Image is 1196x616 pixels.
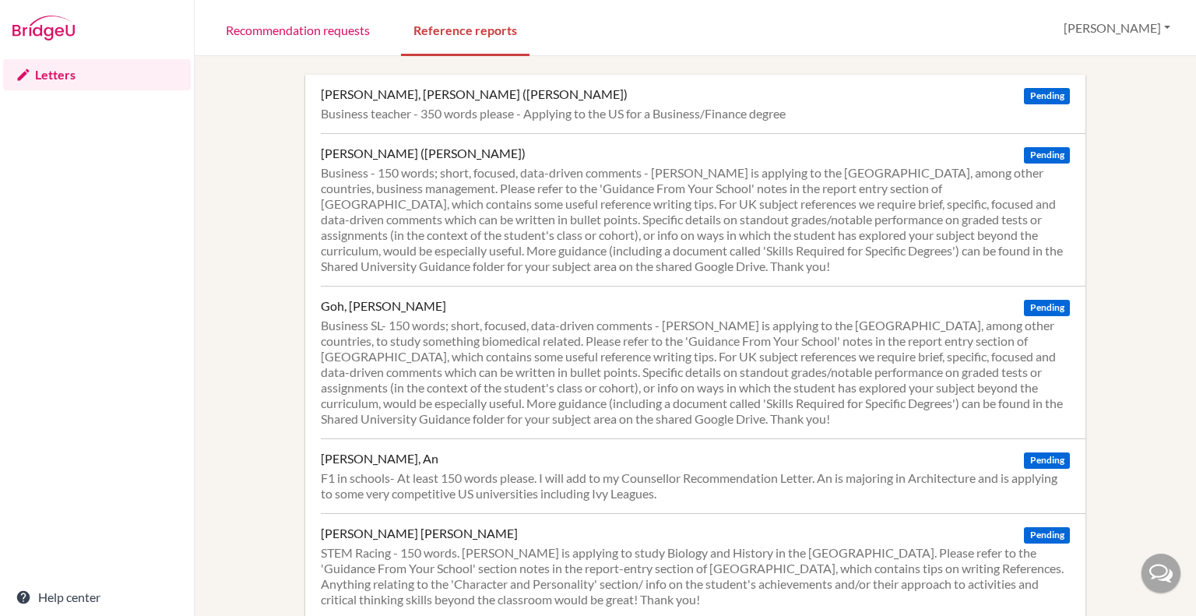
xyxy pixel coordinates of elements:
[321,318,1070,427] div: Business SL- 150 words; short, focused, data-driven comments - [PERSON_NAME] is applying to the [...
[12,16,75,40] img: Bridge-U
[321,545,1070,607] div: STEM Racing - 150 words. [PERSON_NAME] is applying to study Biology and History in the [GEOGRAPHI...
[321,75,1085,133] a: [PERSON_NAME], [PERSON_NAME] ([PERSON_NAME]) Pending Business teacher - 350 words please - Applyi...
[401,2,529,56] a: Reference reports
[321,438,1085,513] a: [PERSON_NAME], An Pending F1 in schools- At least 150 words please. I will add to my Counsellor R...
[213,2,382,56] a: Recommendation requests
[321,86,628,102] div: [PERSON_NAME], [PERSON_NAME] ([PERSON_NAME])
[1024,147,1069,164] span: Pending
[1057,13,1177,43] button: [PERSON_NAME]
[321,106,1070,121] div: Business teacher - 350 words please - Applying to the US for a Business/Finance degree
[1024,88,1069,104] span: Pending
[3,59,191,90] a: Letters
[3,582,191,613] a: Help center
[321,146,526,161] div: [PERSON_NAME] ([PERSON_NAME])
[321,451,438,466] div: [PERSON_NAME], An
[321,470,1070,502] div: F1 in schools- At least 150 words please. I will add to my Counsellor Recommendation Letter. An i...
[321,298,446,314] div: Goh, [PERSON_NAME]
[1024,527,1069,544] span: Pending
[1024,452,1069,469] span: Pending
[1024,300,1069,316] span: Pending
[321,286,1085,438] a: Goh, [PERSON_NAME] Pending Business SL- 150 words; short, focused, data-driven comments - [PERSON...
[321,526,518,541] div: [PERSON_NAME] [PERSON_NAME]
[321,133,1085,286] a: [PERSON_NAME] ([PERSON_NAME]) Pending Business - 150 words; short, focused, data-driven comments ...
[321,165,1070,274] div: Business - 150 words; short, focused, data-driven comments - [PERSON_NAME] is applying to the [GE...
